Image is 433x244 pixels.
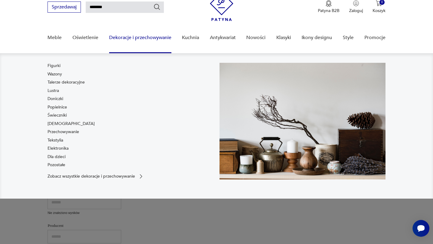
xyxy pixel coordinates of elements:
[353,0,359,6] img: Ikonka użytkownika
[48,162,65,168] a: Pozostałe
[364,26,385,49] a: Promocje
[48,96,63,102] a: Doniczki
[48,63,60,69] a: Figurki
[48,137,63,143] a: Tekstylia
[109,26,171,49] a: Dekoracje i przechowywanie
[318,0,339,14] a: Ikona medaluPatyna B2B
[48,174,135,178] p: Zobacz wszystkie dekoracje i przechowywanie
[318,8,339,14] p: Patyna B2B
[48,5,81,10] a: Sprzedawaj
[48,121,95,127] a: [DEMOGRAPHIC_DATA]
[48,173,144,179] a: Zobacz wszystkie dekoracje i przechowywanie
[48,71,62,77] a: Wazony
[343,26,354,49] a: Style
[48,129,79,135] a: Przechowywanie
[326,0,332,7] img: Ikona medalu
[48,26,62,49] a: Meble
[376,0,382,6] img: Ikona koszyka
[373,8,385,14] p: Koszyk
[349,8,363,14] p: Zaloguj
[48,79,85,85] a: Talerze dekoracyjne
[276,26,291,49] a: Klasyki
[153,3,161,11] button: Szukaj
[48,88,59,94] a: Lustra
[302,26,332,49] a: Ikony designu
[48,145,69,151] a: Elektronika
[349,0,363,14] button: Zaloguj
[48,112,67,118] a: Świeczniki
[182,26,199,49] a: Kuchnia
[246,26,266,49] a: Nowości
[48,2,81,13] button: Sprzedawaj
[318,0,339,14] button: Patyna B2B
[48,154,66,160] a: Dla dzieci
[210,26,236,49] a: Antykwariat
[220,63,385,179] img: cfa44e985ea346226f89ee8969f25989.jpg
[413,220,429,237] iframe: Smartsupp widget button
[72,26,98,49] a: Oświetlenie
[48,104,67,110] a: Popielnice
[373,0,385,14] button: 0Koszyk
